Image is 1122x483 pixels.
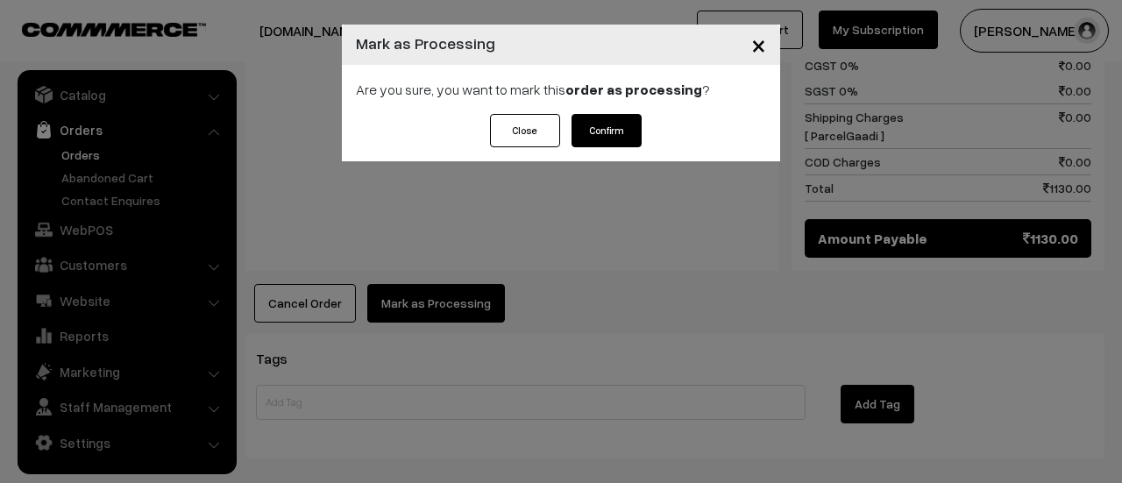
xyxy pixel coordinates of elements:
button: Close [737,18,780,72]
span: × [751,28,766,60]
button: Close [490,114,560,147]
div: Are you sure, you want to mark this ? [342,65,780,114]
button: Confirm [572,114,642,147]
h4: Mark as Processing [356,32,495,55]
strong: order as processing [565,81,702,98]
